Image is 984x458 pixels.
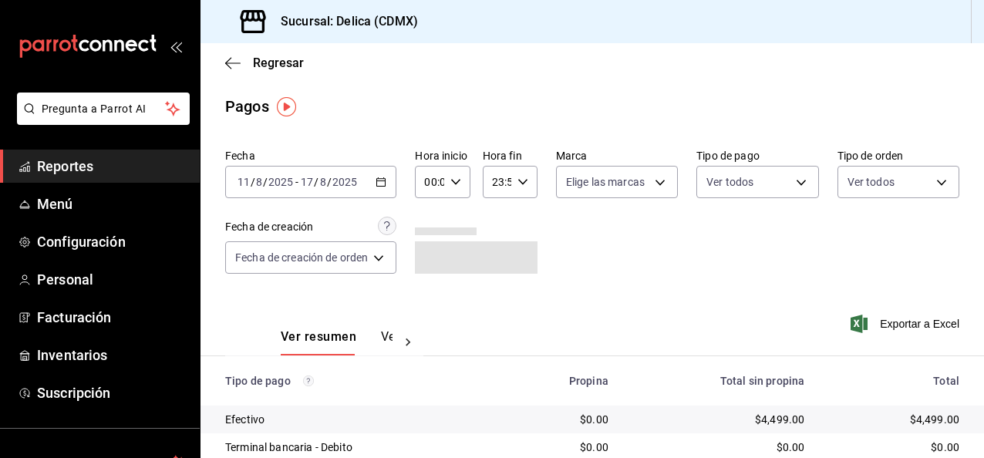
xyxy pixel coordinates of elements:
[829,412,959,427] div: $4,499.00
[268,176,294,188] input: ----
[37,307,187,328] span: Facturación
[263,176,268,188] span: /
[319,176,327,188] input: --
[837,150,959,161] label: Tipo de orden
[633,412,804,427] div: $4,499.00
[332,176,358,188] input: ----
[37,269,187,290] span: Personal
[848,174,895,190] span: Ver todos
[854,315,959,333] button: Exportar a Excel
[483,150,537,161] label: Hora fin
[253,56,304,70] span: Regresar
[281,329,356,355] button: Ver resumen
[225,375,490,387] div: Tipo de pago
[566,174,645,190] span: Elige las marcas
[268,12,418,31] h3: Sucursal: Delica (CDMX)
[829,439,959,455] div: $0.00
[225,412,490,427] div: Efectivo
[37,156,187,177] span: Reportes
[255,176,263,188] input: --
[225,439,490,455] div: Terminal bancaria - Debito
[381,329,439,355] button: Ver pagos
[314,176,318,188] span: /
[300,176,314,188] input: --
[225,219,313,235] div: Fecha de creación
[251,176,255,188] span: /
[295,176,298,188] span: -
[706,174,753,190] span: Ver todos
[225,95,269,118] div: Pagos
[556,150,678,161] label: Marca
[170,40,182,52] button: open_drawer_menu
[225,56,304,70] button: Regresar
[225,150,396,161] label: Fecha
[37,382,187,403] span: Suscripción
[327,176,332,188] span: /
[515,439,608,455] div: $0.00
[237,176,251,188] input: --
[303,375,314,386] svg: Los pagos realizados con Pay y otras terminales son montos brutos.
[11,112,190,128] a: Pregunta a Parrot AI
[37,231,187,252] span: Configuración
[515,412,608,427] div: $0.00
[415,150,470,161] label: Hora inicio
[277,97,296,116] img: Tooltip marker
[633,375,804,387] div: Total sin propina
[696,150,818,161] label: Tipo de pago
[37,345,187,365] span: Inventarios
[235,250,368,265] span: Fecha de creación de orden
[281,329,393,355] div: navigation tabs
[515,375,608,387] div: Propina
[17,93,190,125] button: Pregunta a Parrot AI
[829,375,959,387] div: Total
[37,194,187,214] span: Menú
[633,439,804,455] div: $0.00
[42,101,166,117] span: Pregunta a Parrot AI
